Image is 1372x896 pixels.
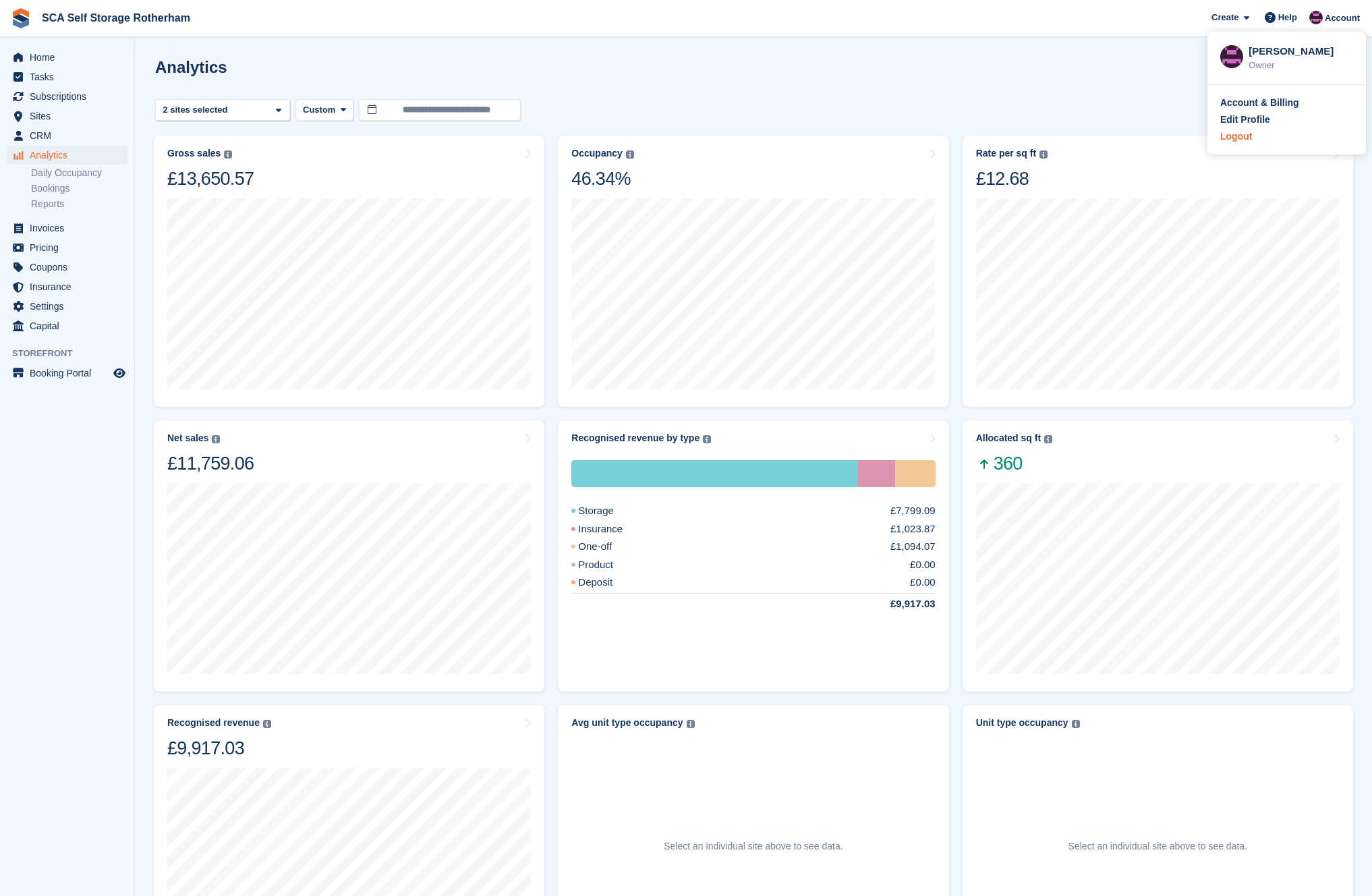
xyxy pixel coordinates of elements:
[7,67,127,86] a: menu
[30,146,111,165] span: Analytics
[1220,96,1299,110] div: Account & Billing
[30,297,111,316] span: Settings
[12,347,134,360] span: Storefront
[858,596,936,612] div: £9,917.03
[571,503,646,519] div: Storage
[30,87,111,106] span: Subscriptions
[571,148,622,159] div: Occupancy
[30,107,111,125] span: Sites
[30,126,111,145] span: CRM
[890,503,936,519] div: £7,799.09
[303,103,335,117] span: Custom
[1220,113,1353,127] a: Edit Profile
[571,557,646,573] div: Product
[30,67,111,86] span: Tasks
[910,557,936,573] div: £0.00
[703,435,711,443] img: icon-info-grey-7440780725fd019a000dd9b08b2336e03edf1995a4989e88bcd33f0948082b44.svg
[571,432,699,444] div: Recognised revenue by type
[976,452,1052,475] span: 360
[1220,45,1243,68] img: Dale Chapman
[30,48,111,67] span: Home
[1068,839,1247,853] p: Select an individual site above to see data.
[30,238,111,257] span: Pricing
[36,7,196,29] a: SCA Self Storage Rotherham
[1039,150,1048,159] img: icon-info-grey-7440780725fd019a000dd9b08b2336e03edf1995a4989e88bcd33f0948082b44.svg
[31,182,127,195] a: Bookings
[167,717,260,729] div: Recognised revenue
[30,258,111,277] span: Coupons
[1278,11,1297,24] span: Help
[571,717,683,729] div: Avg unit type occupancy
[7,219,127,237] a: menu
[167,148,221,159] div: Gross sales
[687,720,695,728] img: icon-info-grey-7440780725fd019a000dd9b08b2336e03edf1995a4989e88bcd33f0948082b44.svg
[7,364,127,383] a: menu
[7,238,127,257] a: menu
[626,150,634,159] img: icon-info-grey-7440780725fd019a000dd9b08b2336e03edf1995a4989e88bcd33f0948082b44.svg
[111,365,127,381] a: Preview store
[664,839,842,853] p: Select an individual site above to see data.
[857,460,895,487] div: Insurance
[1249,59,1353,72] div: Owner
[31,167,127,179] a: Daily Occupancy
[30,364,111,383] span: Booking Portal
[7,277,127,296] a: menu
[7,107,127,125] a: menu
[1325,11,1360,25] span: Account
[976,717,1068,729] div: Unit type occupancy
[910,575,936,590] div: £0.00
[1249,44,1353,56] div: [PERSON_NAME]
[30,277,111,296] span: Insurance
[167,167,254,190] div: £13,650.57
[571,460,857,487] div: Storage
[890,539,936,555] div: £1,094.07
[155,58,227,76] h2: Analytics
[7,126,127,145] a: menu
[1220,96,1353,110] a: Account & Billing
[895,460,936,487] div: One-off
[295,99,353,121] button: Custom
[571,167,633,190] div: 46.34%
[30,316,111,335] span: Capital
[1072,720,1080,728] img: icon-info-grey-7440780725fd019a000dd9b08b2336e03edf1995a4989e88bcd33f0948082b44.svg
[167,452,254,475] div: £11,759.06
[571,522,655,537] div: Insurance
[1309,11,1323,24] img: Dale Chapman
[7,146,127,165] a: menu
[31,198,127,211] a: Reports
[161,103,233,117] div: 2 sites selected
[1220,130,1252,144] div: Logout
[890,522,936,537] div: £1,023.87
[7,87,127,106] a: menu
[7,316,127,335] a: menu
[7,48,127,67] a: menu
[212,435,220,443] img: icon-info-grey-7440780725fd019a000dd9b08b2336e03edf1995a4989e88bcd33f0948082b44.svg
[571,575,645,590] div: Deposit
[167,737,271,760] div: £9,917.03
[1211,11,1238,24] span: Create
[167,432,208,444] div: Net sales
[976,167,1048,190] div: £12.68
[1220,130,1353,144] a: Logout
[224,150,232,159] img: icon-info-grey-7440780725fd019a000dd9b08b2336e03edf1995a4989e88bcd33f0948082b44.svg
[30,219,111,237] span: Invoices
[11,8,31,28] img: stora-icon-8386f47178a22dfd0bd8f6a31ec36ba5ce8667c1dd55bd0f319d3a0aa187defe.svg
[976,148,1036,159] div: Rate per sq ft
[1220,113,1270,127] div: Edit Profile
[7,297,127,316] a: menu
[1044,435,1052,443] img: icon-info-grey-7440780725fd019a000dd9b08b2336e03edf1995a4989e88bcd33f0948082b44.svg
[976,432,1041,444] div: Allocated sq ft
[7,258,127,277] a: menu
[571,539,644,555] div: One-off
[263,720,271,728] img: icon-info-grey-7440780725fd019a000dd9b08b2336e03edf1995a4989e88bcd33f0948082b44.svg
